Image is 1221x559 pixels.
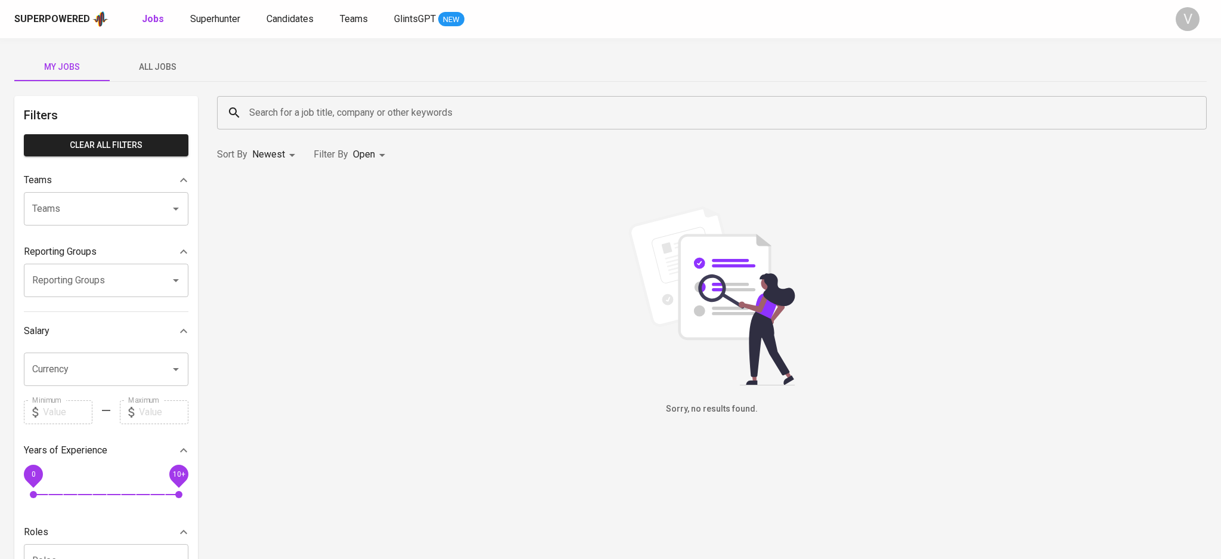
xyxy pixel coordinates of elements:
[340,13,368,24] span: Teams
[217,147,247,162] p: Sort By
[168,200,184,217] button: Open
[394,13,436,24] span: GlintsGPT
[314,147,348,162] p: Filter By
[353,149,375,160] span: Open
[1176,7,1200,31] div: V
[24,173,52,187] p: Teams
[24,324,49,338] p: Salary
[340,12,370,27] a: Teams
[24,245,97,259] p: Reporting Groups
[217,403,1207,416] h6: Sorry, no results found.
[33,138,179,153] span: Clear All filters
[43,400,92,424] input: Value
[172,470,185,478] span: 10+
[14,13,90,26] div: Superpowered
[252,144,299,166] div: Newest
[190,12,243,27] a: Superhunter
[139,400,188,424] input: Value
[21,60,103,75] span: My Jobs
[117,60,198,75] span: All Jobs
[252,147,285,162] p: Newest
[24,240,188,264] div: Reporting Groups
[31,470,35,478] span: 0
[142,12,166,27] a: Jobs
[24,520,188,544] div: Roles
[168,361,184,378] button: Open
[24,134,188,156] button: Clear All filters
[622,206,801,385] img: file_searching.svg
[92,10,109,28] img: app logo
[353,144,389,166] div: Open
[266,13,314,24] span: Candidates
[168,272,184,289] button: Open
[24,443,107,458] p: Years of Experience
[24,168,188,192] div: Teams
[142,13,164,24] b: Jobs
[24,438,188,462] div: Years of Experience
[24,106,188,125] h6: Filters
[394,12,464,27] a: GlintsGPT NEW
[190,13,240,24] span: Superhunter
[14,10,109,28] a: Superpoweredapp logo
[266,12,316,27] a: Candidates
[24,525,48,539] p: Roles
[438,14,464,26] span: NEW
[24,319,188,343] div: Salary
